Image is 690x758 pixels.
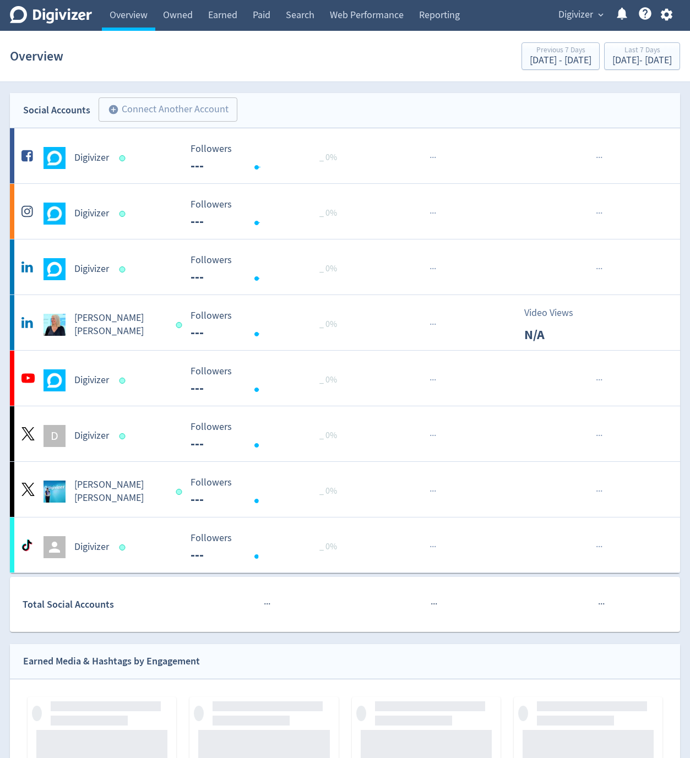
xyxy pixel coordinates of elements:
div: Previous 7 Days [530,46,591,56]
span: · [430,262,432,276]
div: [DATE] - [DATE] [612,56,672,66]
span: · [432,484,434,498]
button: Digivizer [555,6,606,24]
svg: Followers --- [185,310,350,340]
a: Digivizer undefinedDigivizer Followers --- Followers --- _ 0%······ [10,128,680,183]
span: · [596,373,598,387]
span: Data last synced: 18 Aug 2025, 2:02am (AEST) [119,433,129,439]
span: · [600,597,602,611]
span: · [600,540,602,554]
img: Digivizer undefined [44,147,66,169]
span: _ 0% [319,541,337,552]
svg: Followers --- [185,366,350,395]
span: · [434,429,436,443]
span: · [432,373,434,387]
span: Digivizer [558,6,593,24]
span: · [600,429,602,443]
span: · [434,262,436,276]
span: · [264,597,266,611]
a: Digivizer undefinedDigivizer Followers --- Followers --- _ 0%······ [10,184,680,239]
span: _ 0% [319,374,337,385]
span: Data last synced: 17 Aug 2025, 10:02pm (AEST) [119,378,129,384]
div: Total Social Accounts [23,597,183,613]
span: · [598,429,600,443]
div: D [44,425,66,447]
h5: [PERSON_NAME] [PERSON_NAME] [74,478,166,505]
span: · [596,540,598,554]
span: · [430,318,432,331]
img: Digivizer undefined [44,369,66,391]
span: · [432,262,434,276]
svg: Followers --- [185,422,350,451]
h5: Digivizer [74,541,109,554]
span: · [432,429,434,443]
span: · [600,262,602,276]
span: · [434,206,436,220]
span: Data last synced: 17 Aug 2025, 2:02pm (AEST) [176,489,186,495]
span: · [435,597,437,611]
span: · [598,597,600,611]
span: · [596,206,598,220]
button: Previous 7 Days[DATE] - [DATE] [521,42,600,70]
span: · [600,206,602,220]
span: · [430,373,432,387]
span: · [596,151,598,165]
span: · [598,540,600,554]
div: Last 7 Days [612,46,672,56]
span: · [596,262,598,276]
span: · [598,484,600,498]
a: Emma Lo Russo undefined[PERSON_NAME] [PERSON_NAME] Followers --- Followers --- _ 0%······ [10,462,680,517]
a: Digivizer undefinedDigivizer Followers --- Followers --- _ 0%······ [10,239,680,295]
span: · [596,484,598,498]
div: Earned Media & Hashtags by Engagement [23,653,200,669]
span: · [430,429,432,443]
svg: Followers --- [185,255,350,284]
div: Social Accounts [23,102,90,118]
p: N/A [524,325,588,345]
span: Data last synced: 18 Aug 2025, 2:02am (AEST) [119,266,129,272]
span: · [430,151,432,165]
h5: Digivizer [74,207,109,220]
span: · [434,318,436,331]
span: · [432,206,434,220]
a: Digivizer Followers --- Followers --- _ 0%······ [10,517,680,572]
a: DDigivizer Followers --- Followers --- _ 0%······ [10,406,680,461]
span: expand_more [596,10,606,20]
span: · [600,373,602,387]
a: Emma Lo Russo undefined[PERSON_NAME] [PERSON_NAME] Followers --- Followers --- _ 0%···Video ViewsN/A [10,295,680,350]
a: Digivizer undefinedDigivizer Followers --- Followers --- _ 0%······ [10,351,680,406]
div: [DATE] - [DATE] [530,56,591,66]
svg: Followers --- [185,477,350,506]
span: _ 0% [319,152,337,163]
span: _ 0% [319,208,337,219]
span: · [598,262,600,276]
span: Data last synced: 18 Aug 2025, 4:02am (AEST) [119,155,129,161]
img: Digivizer undefined [44,203,66,225]
a: Connect Another Account [90,99,237,122]
span: · [434,540,436,554]
span: · [598,206,600,220]
span: · [432,151,434,165]
span: · [432,318,434,331]
span: Data last synced: 18 Aug 2025, 4:02am (AEST) [119,211,129,217]
span: · [430,484,432,498]
h5: Digivizer [74,374,109,387]
span: _ 0% [319,319,337,330]
span: _ 0% [319,263,337,274]
svg: Followers --- [185,199,350,228]
h5: Digivizer [74,263,109,276]
button: Connect Another Account [99,97,237,122]
h5: Digivizer [74,151,109,165]
span: · [598,151,600,165]
button: Last 7 Days[DATE]- [DATE] [604,42,680,70]
svg: Followers --- [185,144,350,173]
span: · [602,597,605,611]
span: · [598,373,600,387]
span: · [432,540,434,554]
span: Data last synced: 18 Aug 2025, 2:02am (AEST) [176,322,186,328]
span: · [266,597,268,611]
span: _ 0% [319,486,337,497]
span: · [430,540,432,554]
img: Emma Lo Russo undefined [44,314,66,336]
span: · [268,597,270,611]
